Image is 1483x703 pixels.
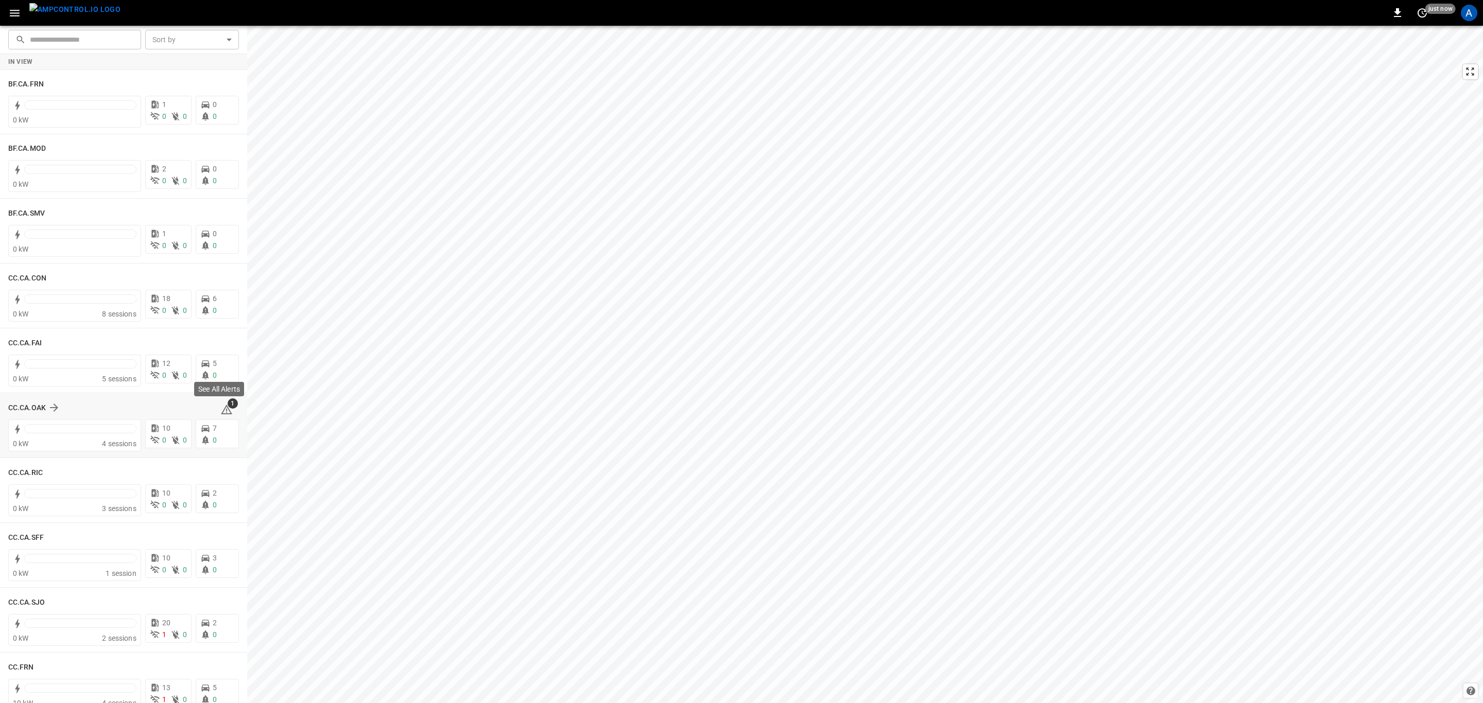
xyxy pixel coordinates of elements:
span: 0 kW [13,375,29,383]
h6: CC.CA.OAK [8,402,46,414]
span: 1 [228,398,238,409]
span: 0 [162,566,166,574]
span: 0 [162,112,166,120]
span: 7 [213,424,217,432]
span: 0 [213,306,217,314]
span: 0 [183,436,187,444]
h6: CC.CA.SJO [8,597,45,608]
span: 0 [162,436,166,444]
h6: BF.CA.SMV [8,208,45,219]
h6: CC.CA.FAI [8,338,42,349]
span: 8 sessions [102,310,136,318]
span: 0 [162,371,166,379]
span: 0 [213,100,217,109]
span: 0 [213,241,217,250]
span: 0 [183,112,187,120]
span: 0 [162,501,166,509]
strong: In View [8,58,33,65]
span: 3 [213,554,217,562]
span: 0 [213,630,217,639]
span: 0 kW [13,504,29,513]
p: See All Alerts [198,384,240,394]
span: 0 [162,177,166,185]
h6: BF.CA.FRN [8,79,44,90]
span: 10 [162,424,170,432]
span: 0 [183,566,187,574]
span: 0 kW [13,180,29,188]
h6: CC.FRN [8,662,34,673]
span: 1 [162,630,166,639]
span: 0 [213,501,217,509]
span: 0 [162,241,166,250]
span: 0 [213,436,217,444]
span: 0 [213,112,217,120]
span: 0 [183,306,187,314]
img: ampcontrol.io logo [29,3,120,16]
h6: BF.CA.MOD [8,143,46,154]
span: 0 [213,566,217,574]
span: 1 [162,230,166,238]
span: 13 [162,683,170,692]
span: 5 [213,359,217,367]
span: 2 [213,489,217,497]
span: 0 kW [13,569,29,577]
span: 0 [183,241,187,250]
span: 0 [183,371,187,379]
span: 2 [213,619,217,627]
span: 0 kW [13,245,29,253]
span: 0 [183,630,187,639]
button: set refresh interval [1414,5,1430,21]
span: 10 [162,489,170,497]
span: 0 [183,177,187,185]
span: 0 [162,306,166,314]
span: 1 [162,100,166,109]
span: 2 [162,165,166,173]
div: profile-icon [1461,5,1477,21]
span: 5 [213,683,217,692]
span: 0 [213,371,217,379]
h6: CC.CA.RIC [8,467,43,479]
span: 1 session [106,569,136,577]
span: 0 kW [13,440,29,448]
span: 0 kW [13,116,29,124]
span: 0 [213,230,217,238]
span: 0 [213,177,217,185]
h6: CC.CA.CON [8,273,46,284]
span: 0 kW [13,310,29,318]
span: 18 [162,294,170,303]
span: 0 kW [13,634,29,642]
span: 10 [162,554,170,562]
span: 0 [183,501,187,509]
span: 6 [213,294,217,303]
span: just now [1425,4,1456,14]
span: 2 sessions [102,634,136,642]
span: 20 [162,619,170,627]
span: 12 [162,359,170,367]
canvas: Map [247,26,1483,703]
span: 4 sessions [102,440,136,448]
span: 0 [213,165,217,173]
span: 3 sessions [102,504,136,513]
span: 5 sessions [102,375,136,383]
h6: CC.CA.SFF [8,532,44,543]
